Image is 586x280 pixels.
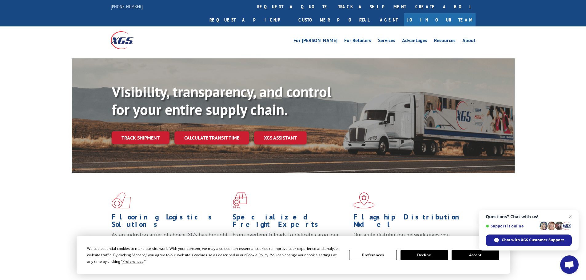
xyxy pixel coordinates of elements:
p: From overlength loads to delicate cargo, our experienced staff knows the best way to move your fr... [233,231,349,258]
span: Close chat [567,213,574,220]
span: Support is online [486,224,537,228]
a: Request a pickup [205,13,294,26]
div: We use essential cookies to make our site work. With your consent, we may also use non-essential ... [87,245,342,265]
span: Our agile distribution network gives you nationwide inventory management on demand. [353,231,467,246]
a: Advantages [402,38,427,45]
a: For [PERSON_NAME] [293,38,337,45]
a: About [462,38,476,45]
img: xgs-icon-flagship-distribution-model-red [353,192,375,208]
button: Accept [452,250,499,260]
span: Cookie Policy [246,252,268,258]
a: Services [378,38,395,45]
a: [PHONE_NUMBER] [111,3,143,10]
span: As an industry carrier of choice, XGS has brought innovation and dedication to flooring logistics... [112,231,228,253]
a: XGS ASSISTANT [254,131,307,144]
span: Chat with XGS Customer Support [502,237,564,243]
button: Preferences [349,250,397,260]
h1: Specialized Freight Experts [233,213,349,231]
div: Chat with XGS Customer Support [486,235,572,246]
a: Join Our Team [404,13,476,26]
b: Visibility, transparency, and control for your entire supply chain. [112,82,331,119]
span: Questions? Chat with us! [486,214,572,219]
a: Track shipment [112,131,169,144]
span: Preferences [122,259,143,264]
a: For Retailers [344,38,371,45]
img: xgs-icon-focused-on-flooring-red [233,192,247,208]
h1: Flooring Logistics Solutions [112,213,228,231]
h1: Flagship Distribution Model [353,213,470,231]
img: xgs-icon-total-supply-chain-intelligence-red [112,192,131,208]
button: Decline [401,250,448,260]
a: Resources [434,38,456,45]
div: Cookie Consent Prompt [77,236,510,274]
a: Calculate transit time [174,131,249,144]
div: Open chat [560,255,579,274]
a: Customer Portal [294,13,374,26]
a: Agent [374,13,404,26]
